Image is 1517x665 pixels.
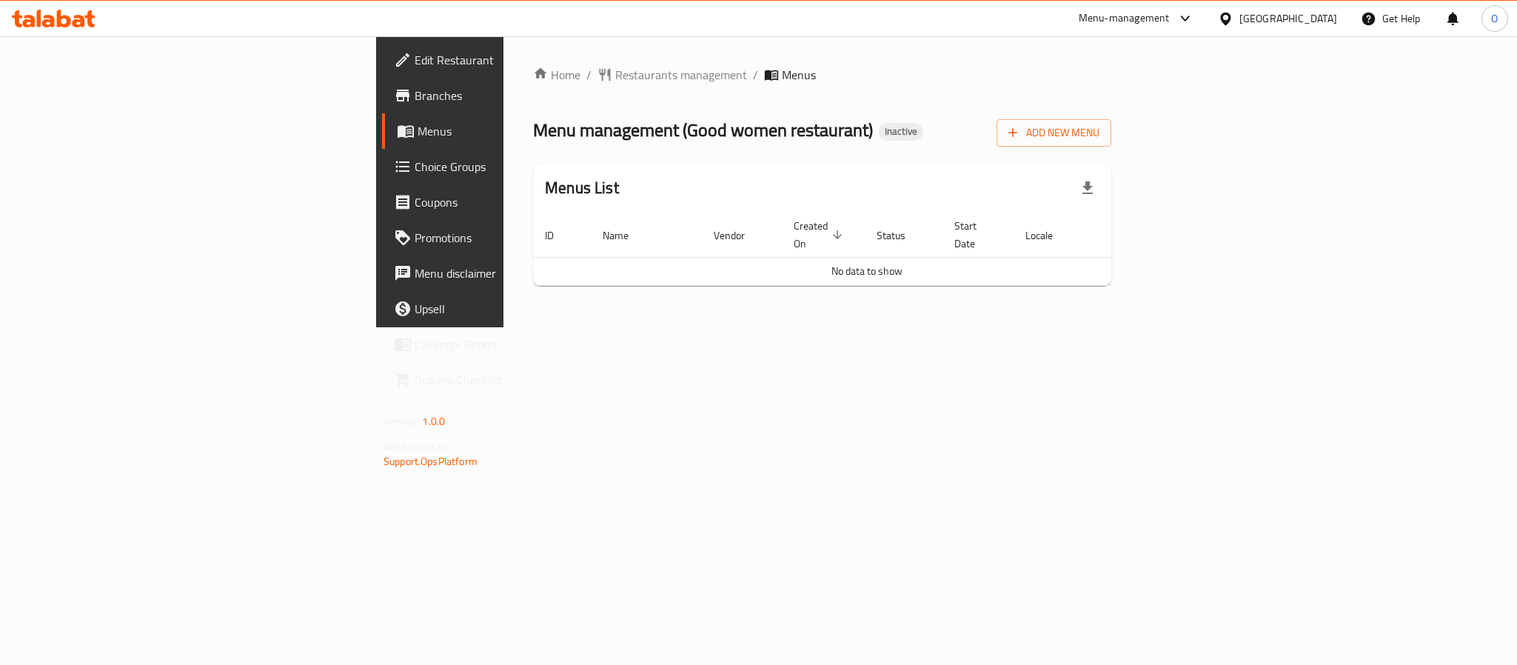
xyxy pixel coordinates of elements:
div: Export file [1070,170,1105,206]
span: Choice Groups [415,158,617,176]
span: Grocery Checklist [415,371,617,389]
span: No data to show [831,261,903,281]
span: Locale [1025,227,1072,244]
a: Edit Restaurant [382,42,629,78]
span: Upsell [415,300,617,318]
span: Branches [415,87,617,104]
span: Promotions [415,229,617,247]
span: ID [545,227,573,244]
span: Menus [782,66,816,84]
span: Menu management ( Good women restaurant ) [533,113,873,147]
a: Support.OpsPlatform [384,452,478,471]
span: Add New Menu [1008,124,1099,142]
div: Menu-management [1079,10,1170,27]
a: Upsell [382,291,629,327]
span: Name [603,227,648,244]
span: Start Date [954,217,996,253]
span: 1.0.0 [422,412,445,431]
a: Promotions [382,220,629,255]
div: [GEOGRAPHIC_DATA] [1239,10,1337,27]
a: Choice Groups [382,149,629,184]
div: Inactive [879,123,923,141]
span: Edit Restaurant [415,51,617,69]
a: Grocery Checklist [382,362,629,398]
span: Get support on: [384,437,452,456]
span: O [1491,10,1498,27]
span: Restaurants management [615,66,747,84]
a: Coverage Report [382,327,629,362]
span: Coupons [415,193,617,211]
th: Actions [1090,213,1201,258]
a: Menus [382,113,629,149]
table: enhanced table [533,213,1201,286]
span: Version: [384,412,420,431]
a: Branches [382,78,629,113]
span: Vendor [714,227,764,244]
li: / [753,66,758,84]
span: Menus [418,122,617,140]
span: Menu disclaimer [415,264,617,282]
span: Inactive [879,125,923,138]
nav: breadcrumb [533,66,1111,84]
span: Coverage Report [415,335,617,353]
a: Coupons [382,184,629,220]
span: Created On [794,217,847,253]
a: Menu disclaimer [382,255,629,291]
h2: Menus List [545,177,619,199]
span: Status [877,227,925,244]
button: Add New Menu [997,119,1111,147]
a: Restaurants management [597,66,747,84]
